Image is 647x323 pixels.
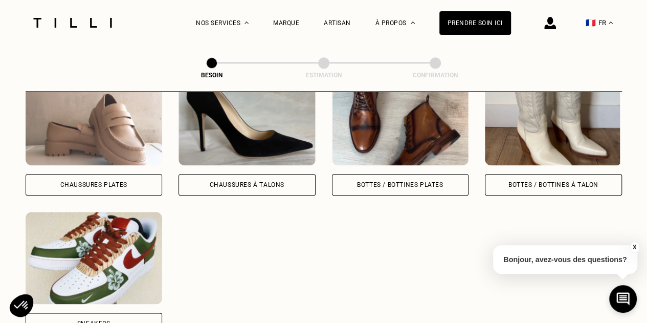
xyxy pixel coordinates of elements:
a: Prendre soin ici [439,11,511,35]
div: Bottes / Bottines à talon [508,182,598,188]
div: Chaussures Plates [60,182,127,188]
a: Artisan [324,19,351,27]
img: Tilli retouche votre Chaussures à Talons [179,73,316,165]
img: Tilli retouche votre Bottes / Bottines à talon [485,73,622,165]
a: Marque [273,19,299,27]
img: Menu déroulant [244,21,249,24]
span: 🇫🇷 [586,18,596,28]
div: Estimation [273,72,375,79]
img: Tilli retouche votre Chaussures Plates [26,73,163,165]
img: Logo du service de couturière Tilli [30,18,116,28]
div: Bottes / Bottines plates [357,182,443,188]
img: menu déroulant [609,21,613,24]
p: Bonjour, avez-vous des questions? [493,245,637,274]
div: Chaussures à Talons [210,182,284,188]
img: Tilli retouche votre Sneakers [26,212,163,304]
img: Tilli retouche votre Bottes / Bottines plates [332,73,469,165]
img: Menu déroulant à propos [411,21,415,24]
button: X [629,242,639,253]
div: Confirmation [384,72,486,79]
div: Besoin [161,72,263,79]
img: icône connexion [544,17,556,29]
